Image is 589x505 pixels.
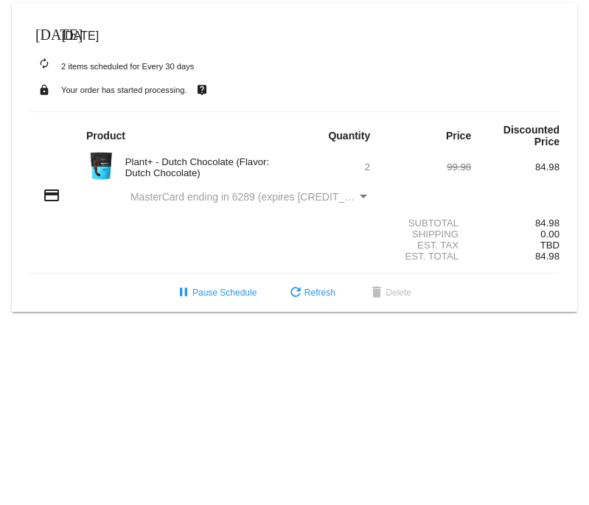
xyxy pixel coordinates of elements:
[86,151,116,181] img: Image-1-Carousel-Plant-Chocolate-no-badge-Transp.png
[193,80,211,100] mat-icon: live_help
[503,124,560,147] strong: Discounted Price
[163,279,268,306] button: Pause Schedule
[383,217,471,229] div: Subtotal
[175,288,257,298] span: Pause Schedule
[446,130,471,142] strong: Price
[29,62,194,71] small: 2 items scheduled for Every 30 days
[383,240,471,251] div: Est. Tax
[287,288,335,298] span: Refresh
[535,251,560,262] span: 84.98
[471,161,560,173] div: 84.98
[35,80,53,100] mat-icon: lock
[275,279,347,306] button: Refresh
[175,285,192,302] mat-icon: pause
[365,161,370,173] span: 2
[368,285,386,302] mat-icon: delete
[86,130,125,142] strong: Product
[383,229,471,240] div: Shipping
[471,217,560,229] div: 84.98
[383,161,471,173] div: 99.98
[43,187,60,204] mat-icon: credit_card
[61,86,187,94] small: Your order has started processing.
[328,130,370,142] strong: Quantity
[383,251,471,262] div: Est. Total
[540,240,560,251] span: TBD
[130,191,412,203] span: MasterCard ending in 6289 (expires [CREDIT_CARD_DATA])
[35,55,53,73] mat-icon: autorenew
[35,24,53,42] mat-icon: [DATE]
[130,191,370,203] mat-select: Payment Method
[368,288,411,298] span: Delete
[287,285,304,302] mat-icon: refresh
[356,279,423,306] button: Delete
[118,156,295,178] div: Plant+ - Dutch Chocolate (Flavor: Dutch Chocolate)
[540,229,560,240] span: 0.00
